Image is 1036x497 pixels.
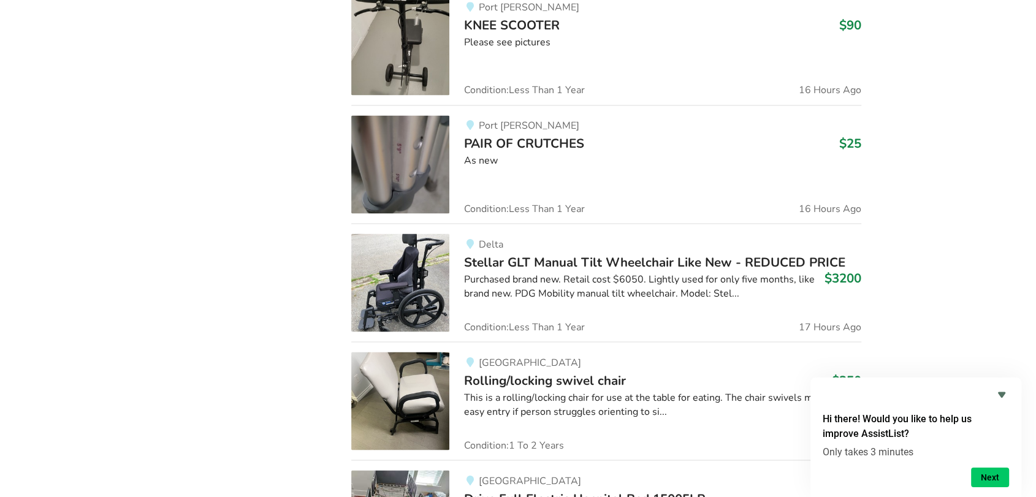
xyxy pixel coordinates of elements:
span: Rolling/locking swivel chair [464,371,626,389]
span: PAIR OF CRUTCHES [464,135,584,152]
a: mobility-stellar glt manual tilt wheelchair like new - reduced priceDeltaStellar GLT Manual Tilt ... [351,223,861,341]
span: 16 Hours Ago [799,85,861,95]
span: Condition: Less Than 1 Year [464,203,585,213]
a: mobility-pair of crutches Port [PERSON_NAME]PAIR OF CRUTCHES$25As newCondition:Less Than 1 Year16... [351,105,861,223]
img: mobility-pair of crutches [351,115,449,213]
h2: Hi there! Would you like to help us improve AssistList? [823,412,1009,441]
div: Purchased brand new. Retail cost $6050. Lightly used for only five months, like brand new. PDG Mo... [464,272,861,300]
p: Only takes 3 minutes [823,446,1009,458]
div: Hi there! Would you like to help us improve AssistList? [823,387,1009,487]
div: As new [464,154,861,168]
span: Condition: Less Than 1 Year [464,85,585,95]
span: Port [PERSON_NAME] [479,119,579,132]
span: Delta [479,237,503,251]
button: Hide survey [994,387,1009,402]
span: Condition: 1 To 2 Years [464,440,564,450]
span: Stellar GLT Manual Tilt Wheelchair Like New - REDUCED PRICE [464,253,845,270]
img: mobility-stellar glt manual tilt wheelchair like new - reduced price [351,233,449,332]
h3: $25 [839,135,861,151]
span: [GEOGRAPHIC_DATA] [479,474,581,487]
a: daily living aids-rolling/locking swivel chair[GEOGRAPHIC_DATA]Rolling/locking swivel chair$350Th... [351,341,861,460]
span: Port [PERSON_NAME] [479,1,579,14]
h3: $350 [832,372,861,388]
div: This is a rolling/locking chair for use at the table for eating. The chair swivels making it easy... [464,390,861,419]
button: Next question [971,468,1009,487]
img: daily living aids-rolling/locking swivel chair [351,352,449,450]
span: 17 Hours Ago [799,322,861,332]
span: [GEOGRAPHIC_DATA] [479,355,581,369]
h3: $90 [839,17,861,33]
span: Condition: Less Than 1 Year [464,322,585,332]
span: 16 Hours Ago [799,203,861,213]
span: KNEE SCOOTER [464,17,560,34]
h3: $3200 [825,270,861,286]
div: Please see pictures [464,36,861,50]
